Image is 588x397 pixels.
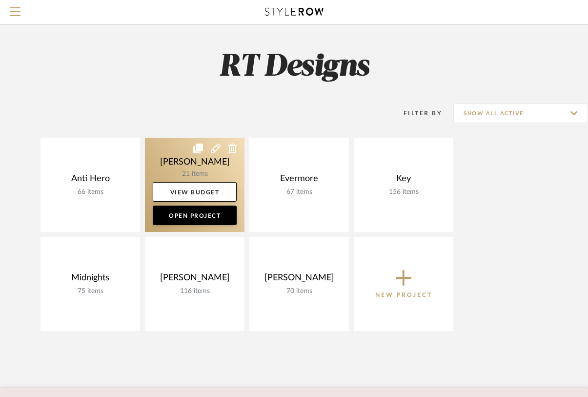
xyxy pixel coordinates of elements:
[375,290,432,300] p: New Project
[257,272,341,287] div: [PERSON_NAME]
[362,173,446,188] div: Key
[48,272,132,287] div: Midnights
[257,287,341,295] div: 70 items
[362,188,446,196] div: 156 items
[153,272,237,287] div: [PERSON_NAME]
[48,173,132,188] div: Anti Hero
[257,173,341,188] div: Evermore
[153,206,237,225] a: Open Project
[48,287,132,295] div: 75 items
[153,182,237,202] a: View Budget
[153,287,237,295] div: 116 items
[354,237,453,331] button: New Project
[48,188,132,196] div: 66 items
[257,188,341,196] div: 67 items
[391,108,442,118] div: Filter By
